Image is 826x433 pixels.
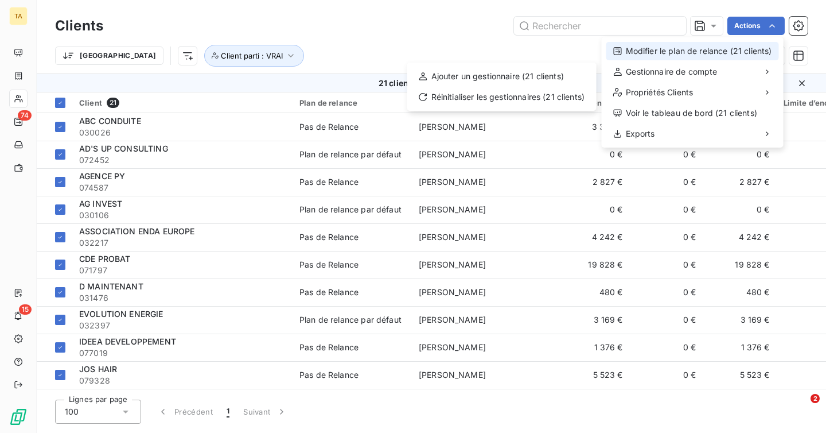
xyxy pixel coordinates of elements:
span: 2 [811,394,820,403]
span: Exports [626,128,655,140]
iframe: Intercom live chat [787,394,815,422]
span: Propriétés Clients [626,87,693,98]
span: Gestionnaire de compte [626,66,717,78]
div: Modifier le plan de relance (21 clients) [606,42,779,60]
div: Voir le tableau de bord (21 clients) [606,104,779,122]
div: Actions [602,37,784,148]
div: Ajouter un gestionnaire (21 clients) [412,67,592,86]
div: Réinitialiser les gestionnaires (21 clients) [412,88,592,106]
